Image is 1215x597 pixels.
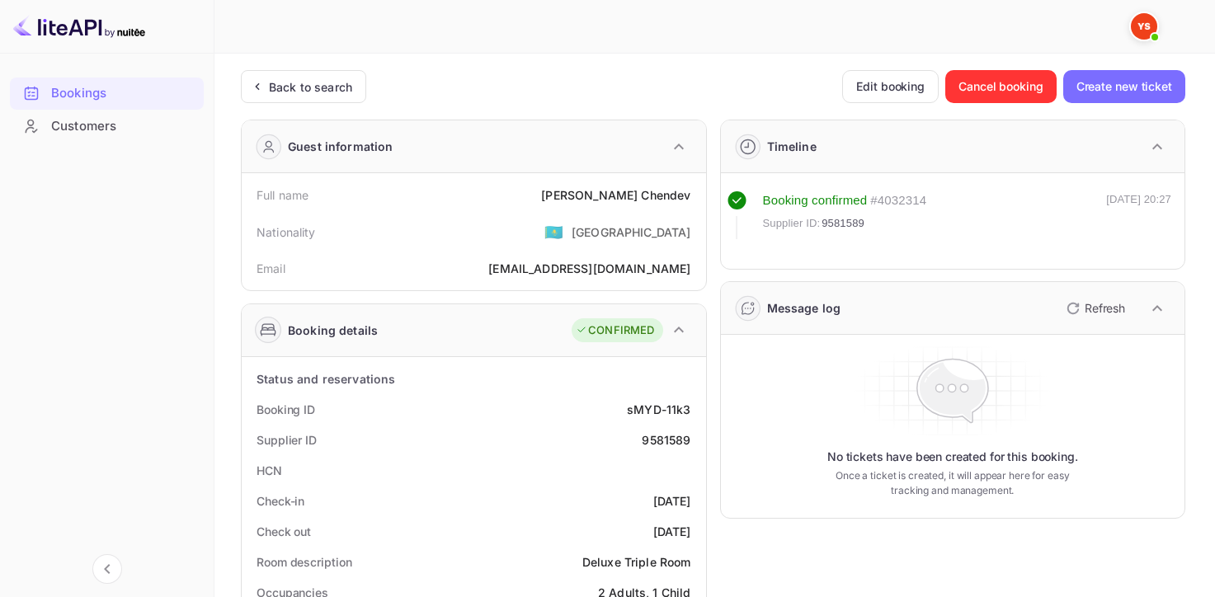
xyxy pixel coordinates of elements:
div: Deluxe Triple Room [582,553,691,571]
div: Timeline [767,138,817,155]
span: United States [544,217,563,247]
div: Guest information [288,138,393,155]
div: Message log [767,299,841,317]
span: Supplier ID: [763,215,821,232]
div: CONFIRMED [576,322,654,339]
div: Back to search [269,78,352,96]
div: [GEOGRAPHIC_DATA] [572,223,691,241]
div: Booking details [288,322,378,339]
p: No tickets have been created for this booking. [827,449,1078,465]
div: [PERSON_NAME] Chendev [541,186,690,204]
div: Room description [257,553,351,571]
button: Create new ticket [1063,70,1185,103]
div: Customers [51,117,195,136]
img: Yandex Support [1131,13,1157,40]
button: Edit booking [842,70,939,103]
div: Full name [257,186,308,204]
div: Check-in [257,492,304,510]
div: [DATE] [653,523,691,540]
div: Booking ID [257,401,315,418]
div: # 4032314 [870,191,926,210]
div: Status and reservations [257,370,395,388]
img: LiteAPI logo [13,13,145,40]
div: Bookings [10,78,204,110]
div: Check out [257,523,311,540]
div: HCN [257,462,282,479]
div: sMYD-11k3 [627,401,690,418]
div: [DATE] 20:27 [1106,191,1171,239]
button: Cancel booking [945,70,1057,103]
div: Booking confirmed [763,191,868,210]
div: Nationality [257,223,316,241]
span: 9581589 [822,215,864,232]
button: Refresh [1057,295,1132,322]
div: Email [257,260,285,277]
p: Once a ticket is created, it will appear here for easy tracking and management. [828,468,1076,498]
div: [EMAIL_ADDRESS][DOMAIN_NAME] [488,260,690,277]
a: Customers [10,110,204,141]
a: Bookings [10,78,204,108]
div: Bookings [51,84,195,103]
p: Refresh [1085,299,1125,317]
div: [DATE] [653,492,691,510]
div: 9581589 [642,431,690,449]
button: Collapse navigation [92,554,122,584]
div: Customers [10,110,204,143]
div: Supplier ID [257,431,317,449]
